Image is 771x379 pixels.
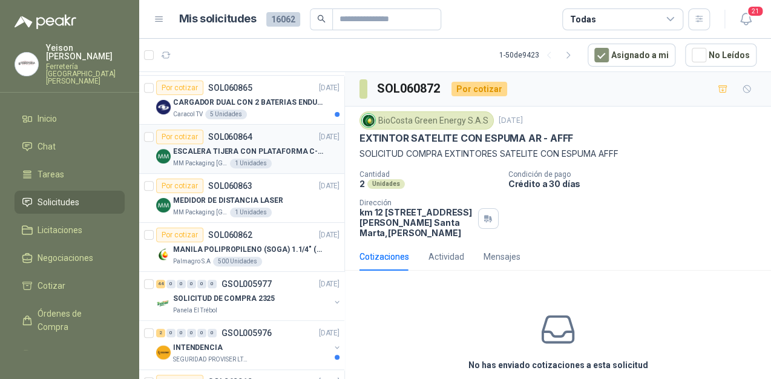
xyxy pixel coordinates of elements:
[38,112,57,125] span: Inicio
[359,111,494,130] div: BioCosta Green Energy S.A.S
[139,125,344,174] a: Por cotizarSOL060864[DATE] Company LogoESCALERA TIJERA CON PLATAFORMA C-2347-03MM Packaging [GEOG...
[362,114,375,127] img: Company Logo
[156,81,203,95] div: Por cotizar
[46,63,125,85] p: Ferretería [GEOGRAPHIC_DATA][PERSON_NAME]
[208,84,252,92] p: SOL060865
[319,229,340,241] p: [DATE]
[367,179,405,189] div: Unidades
[359,170,499,179] p: Cantidad
[484,250,520,263] div: Mensajes
[15,246,125,269] a: Negociaciones
[156,247,171,262] img: Company Logo
[221,329,272,337] p: GSOL005976
[747,5,764,17] span: 21
[139,76,344,125] a: Por cotizarSOL060865[DATE] Company LogoCARGADOR DUAL CON 2 BATERIAS ENDURO GO PROCaracol TV5 Unid...
[38,279,65,292] span: Cotizar
[38,168,64,181] span: Tareas
[208,182,252,190] p: SOL060863
[46,44,125,61] p: Yeison [PERSON_NAME]
[156,280,165,288] div: 44
[319,328,340,339] p: [DATE]
[230,159,272,168] div: 1 Unidades
[208,133,252,141] p: SOL060864
[685,44,756,67] button: No Leídos
[156,149,171,163] img: Company Logo
[319,180,340,192] p: [DATE]
[499,45,578,65] div: 1 - 50 de 9423
[156,345,171,360] img: Company Logo
[156,329,165,337] div: 2
[15,163,125,186] a: Tareas
[173,257,211,266] p: Palmagro S.A
[508,170,766,179] p: Condición de pago
[173,244,324,255] p: MANILA POLIPROPILENO (SOGA) 1.1/4" (32MM) marca tesicol
[428,250,464,263] div: Actividad
[197,280,206,288] div: 0
[359,132,573,145] p: EXTINTOR SATELITE CON ESPUMA AR - AFFF
[38,348,82,361] span: Remisiones
[179,10,257,28] h1: Mis solicitudes
[499,115,523,127] p: [DATE]
[38,223,82,237] span: Licitaciones
[173,293,275,305] p: SOLICITUD DE COMPRA 2325
[15,219,125,242] a: Licitaciones
[15,191,125,214] a: Solicitudes
[221,280,272,288] p: GSOL005977
[173,97,324,108] p: CARGADOR DUAL CON 2 BATERIAS ENDURO GO PRO
[38,196,79,209] span: Solicitudes
[38,307,113,334] span: Órdenes de Compra
[508,179,766,189] p: Crédito a 30 días
[156,179,203,193] div: Por cotizar
[317,15,326,23] span: search
[173,306,217,315] p: Panela El Trébol
[359,179,365,189] p: 2
[319,131,340,143] p: [DATE]
[468,358,648,372] h3: No has enviado cotizaciones a esta solicitud
[173,355,249,364] p: SEGURIDAD PROVISER LTDA
[177,329,186,337] div: 0
[570,13,595,26] div: Todas
[359,147,756,160] p: SOLICITUD COMPRA EXTINTORES SATELITE CON ESPUMA AFFF
[15,302,125,338] a: Órdenes de Compra
[208,329,217,337] div: 0
[166,280,176,288] div: 0
[15,53,38,76] img: Company Logo
[156,277,342,315] a: 44 0 0 0 0 0 GSOL005977[DATE] Company LogoSOLICITUD DE COMPRA 2325Panela El Trébol
[166,329,176,337] div: 0
[156,326,342,364] a: 2 0 0 0 0 0 GSOL005976[DATE] Company LogoINTENDENCIASEGURIDAD PROVISER LTDA
[377,79,442,98] h3: SOL060872
[173,342,223,354] p: INTENDENCIA
[15,135,125,158] a: Chat
[359,207,473,238] p: km 12 [STREET_ADDRESS][PERSON_NAME] Santa Marta , [PERSON_NAME]
[156,100,171,114] img: Company Logo
[213,257,262,266] div: 500 Unidades
[359,199,473,207] p: Dirección
[173,208,228,217] p: MM Packaging [GEOGRAPHIC_DATA]
[173,159,228,168] p: MM Packaging [GEOGRAPHIC_DATA]
[208,231,252,239] p: SOL060862
[187,280,196,288] div: 0
[319,82,340,94] p: [DATE]
[173,146,324,157] p: ESCALERA TIJERA CON PLATAFORMA C-2347-03
[156,198,171,213] img: Company Logo
[208,280,217,288] div: 0
[156,130,203,144] div: Por cotizar
[15,343,125,366] a: Remisiones
[173,110,203,119] p: Caracol TV
[177,280,186,288] div: 0
[359,250,409,263] div: Cotizaciones
[187,329,196,337] div: 0
[451,82,507,96] div: Por cotizar
[205,110,247,119] div: 5 Unidades
[588,44,675,67] button: Asignado a mi
[156,228,203,242] div: Por cotizar
[319,278,340,290] p: [DATE]
[230,208,272,217] div: 1 Unidades
[15,15,76,29] img: Logo peakr
[38,140,56,153] span: Chat
[735,8,756,30] button: 21
[139,174,344,223] a: Por cotizarSOL060863[DATE] Company LogoMEDIDOR DE DISTANCIA LASERMM Packaging [GEOGRAPHIC_DATA]1 ...
[15,274,125,297] a: Cotizar
[266,12,300,27] span: 16062
[38,251,93,265] span: Negociaciones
